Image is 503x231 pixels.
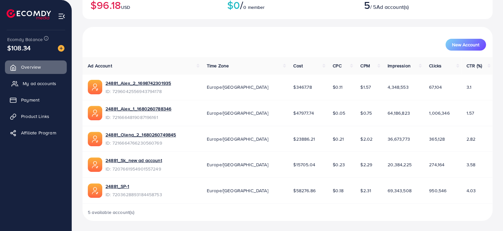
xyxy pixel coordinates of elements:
span: Clicks [429,62,442,69]
span: 64,186,823 [388,110,410,116]
span: New Account [452,42,479,47]
img: menu [58,12,65,20]
span: ID: 7216664819087196161 [106,114,171,121]
img: ic-ads-acc.e4c84228.svg [88,106,102,120]
span: Ecomdy Balance [7,36,43,43]
img: ic-ads-acc.e4c84228.svg [88,132,102,146]
img: ic-ads-acc.e4c84228.svg [88,183,102,198]
span: 36,673,773 [388,136,410,142]
span: 20,384,225 [388,161,412,168]
img: ic-ads-acc.e4c84228.svg [88,80,102,94]
span: 1.57 [467,110,474,116]
span: ID: 7216664766230560769 [106,140,176,146]
span: Overview [21,64,41,70]
a: 24881_Alex_2_1698742301935 [106,80,171,86]
span: 4,348,553 [388,84,408,90]
span: $0.23 [333,161,345,168]
span: 2.82 [467,136,476,142]
span: USD [121,4,130,11]
span: 274,164 [429,161,444,168]
span: $1.57 [360,84,371,90]
span: 950,546 [429,187,446,194]
img: ic-ads-acc.e4c84228.svg [88,157,102,172]
a: 24881_SP-1 [106,183,129,190]
span: ID: 7203628893184458753 [106,191,162,198]
span: $2.29 [360,161,372,168]
span: 365,128 [429,136,445,142]
span: $58276.86 [293,187,315,194]
span: 5 available account(s) [88,209,135,216]
span: Affiliate Program [21,129,56,136]
span: $0.75 [360,110,372,116]
span: My ad accounts [23,80,56,87]
span: $0.05 [333,110,345,116]
span: ID: 7296042556943794178 [106,88,171,95]
span: Europe/[GEOGRAPHIC_DATA] [207,84,268,90]
span: Europe/[GEOGRAPHIC_DATA] [207,110,268,116]
span: ID: 7207661954901557249 [106,166,162,172]
a: Affiliate Program [5,126,67,139]
span: Impression [388,62,411,69]
span: 3.1 [467,84,471,90]
iframe: Chat [475,201,498,226]
span: 67,104 [429,84,442,90]
span: 69,343,508 [388,187,412,194]
span: $108.34 [7,43,31,53]
span: 3.58 [467,161,476,168]
span: Ad Account [88,62,112,69]
img: image [58,45,64,52]
a: My ad accounts [5,77,67,90]
span: $0.18 [333,187,344,194]
span: 1,006,346 [429,110,449,116]
a: 24881_Olena_2_1680260749845 [106,131,176,138]
span: CPC [333,62,341,69]
span: $23886.21 [293,136,315,142]
span: 0 member [243,4,265,11]
span: 4.03 [467,187,476,194]
span: $47977.74 [293,110,314,116]
span: $0.11 [333,84,343,90]
span: Cost [293,62,303,69]
span: Europe/[GEOGRAPHIC_DATA] [207,187,268,194]
a: Overview [5,60,67,74]
span: $0.21 [333,136,344,142]
span: $15705.04 [293,161,315,168]
img: logo [7,9,51,19]
span: $2.31 [360,187,371,194]
span: Europe/[GEOGRAPHIC_DATA] [207,136,268,142]
span: Europe/[GEOGRAPHIC_DATA] [207,161,268,168]
button: New Account [445,39,486,51]
span: $3467.78 [293,84,312,90]
a: 24881_Sk_new ad account [106,157,162,164]
span: $2.02 [360,136,372,142]
a: Payment [5,93,67,106]
span: Product Links [21,113,49,120]
span: Ad account(s) [376,3,409,11]
a: Product Links [5,110,67,123]
span: Time Zone [207,62,229,69]
span: CTR (%) [467,62,482,69]
a: 24881_Alex_1_1680260788346 [106,105,171,112]
span: CPM [360,62,370,69]
span: Payment [21,97,39,103]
